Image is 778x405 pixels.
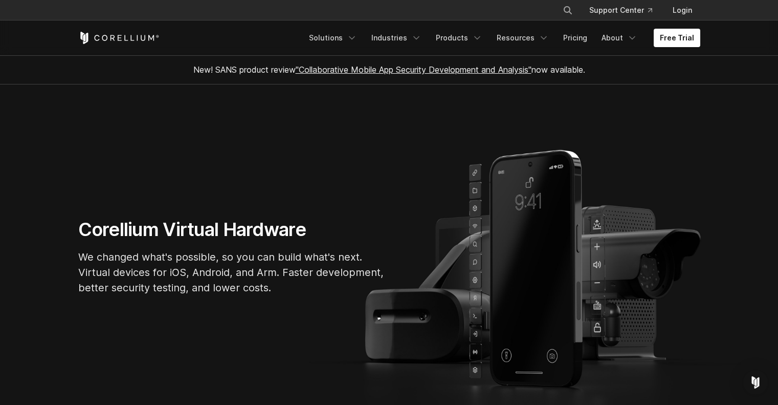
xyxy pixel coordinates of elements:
a: Industries [365,29,428,47]
a: Products [430,29,488,47]
a: Solutions [303,29,363,47]
span: New! SANS product review now available. [193,65,585,75]
div: Navigation Menu [303,29,700,47]
a: "Collaborative Mobile App Security Development and Analysis" [296,65,531,75]
a: Support Center [581,1,660,19]
a: Free Trial [654,29,700,47]
a: About [595,29,643,47]
h1: Corellium Virtual Hardware [78,218,385,241]
a: Login [664,1,700,19]
a: Corellium Home [78,32,160,44]
button: Search [559,1,577,19]
a: Pricing [557,29,593,47]
a: Resources [491,29,555,47]
div: Open Intercom Messenger [743,370,768,395]
div: Navigation Menu [550,1,700,19]
p: We changed what's possible, so you can build what's next. Virtual devices for iOS, Android, and A... [78,249,385,295]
